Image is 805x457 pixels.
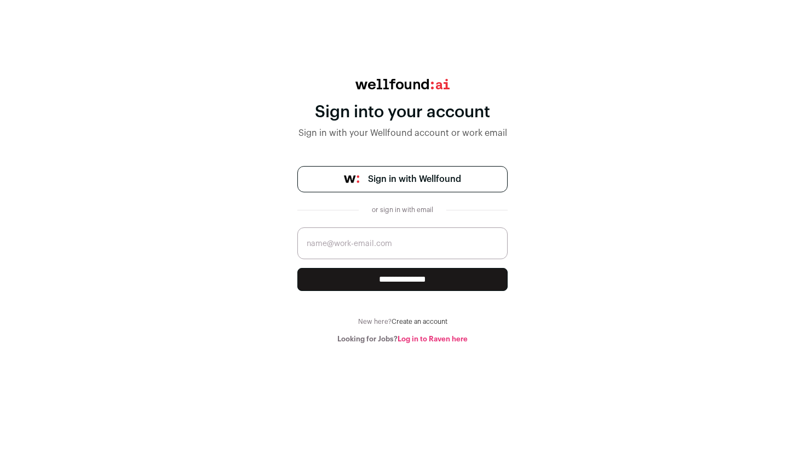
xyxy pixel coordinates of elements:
[297,166,508,192] a: Sign in with Wellfound
[355,79,450,89] img: wellfound:ai
[367,205,438,214] div: or sign in with email
[297,317,508,326] div: New here?
[368,173,461,186] span: Sign in with Wellfound
[392,318,447,325] a: Create an account
[297,335,508,344] div: Looking for Jobs?
[398,335,468,342] a: Log in to Raven here
[297,227,508,259] input: name@work-email.com
[344,175,359,183] img: wellfound-symbol-flush-black-fb3c872781a75f747ccb3a119075da62bfe97bd399995f84a933054e44a575c4.png
[297,102,508,122] div: Sign into your account
[297,127,508,140] div: Sign in with your Wellfound account or work email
